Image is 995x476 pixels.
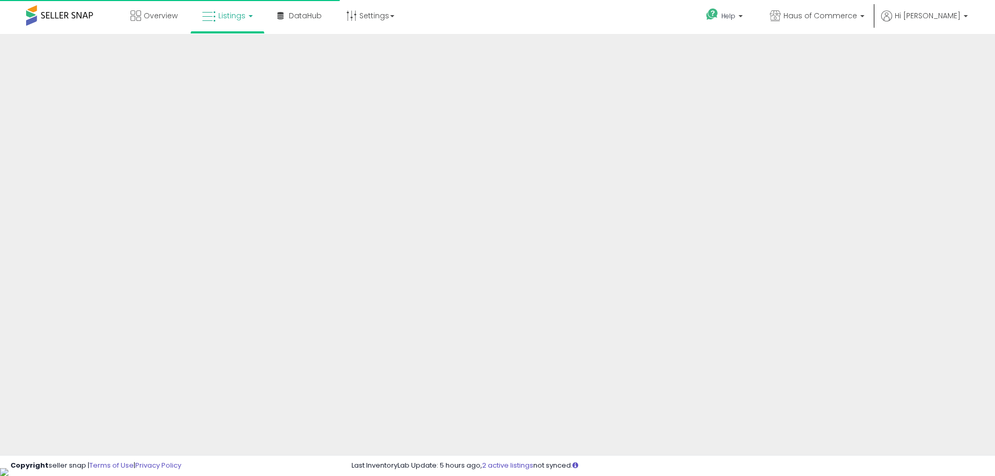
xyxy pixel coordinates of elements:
[783,10,857,21] span: Haus of Commerce
[721,11,735,20] span: Help
[881,10,968,31] a: Hi [PERSON_NAME]
[706,8,719,21] i: Get Help
[135,460,181,470] a: Privacy Policy
[218,10,245,21] span: Listings
[10,461,181,471] div: seller snap | |
[289,10,322,21] span: DataHub
[352,461,985,471] div: Last InventoryLab Update: 5 hours ago, not synced.
[895,10,961,21] span: Hi [PERSON_NAME]
[482,460,533,470] a: 2 active listings
[572,462,578,469] i: Click here to read more about un-synced listings.
[144,10,178,21] span: Overview
[10,460,49,470] strong: Copyright
[89,460,134,470] a: Terms of Use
